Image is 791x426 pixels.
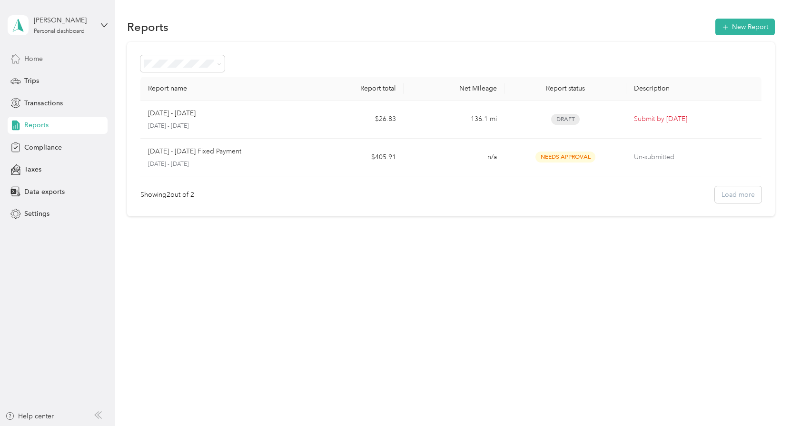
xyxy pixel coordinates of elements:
[148,108,196,119] p: [DATE] - [DATE]
[535,152,595,162] span: Needs Approval
[127,22,168,32] h1: Reports
[34,29,85,34] div: Personal dashboard
[24,76,39,86] span: Trips
[634,114,754,124] p: Submit by [DATE]
[634,152,754,162] p: Un-submitted
[24,209,49,219] span: Settings
[148,122,295,131] p: [DATE] - [DATE]
[24,54,43,64] span: Home
[302,77,404,101] th: Report total
[738,373,791,426] iframe: Everlance-gr Chat Button Frame
[302,101,404,139] td: $26.83
[715,19,775,35] button: New Report
[24,187,65,197] span: Data exports
[24,164,41,174] span: Taxes
[148,146,241,157] p: [DATE] - [DATE] Fixed Payment
[404,101,505,139] td: 136.1 mi
[24,98,63,108] span: Transactions
[5,411,54,421] button: Help center
[140,77,302,101] th: Report name
[140,190,194,200] div: Showing 2 out of 2
[148,160,295,169] p: [DATE] - [DATE]
[404,139,505,177] td: n/a
[551,114,580,125] span: Draft
[24,142,62,152] span: Compliance
[626,77,761,101] th: Description
[34,15,93,25] div: [PERSON_NAME]
[404,77,505,101] th: Net Mileage
[512,84,618,92] div: Report status
[302,139,404,177] td: $405.91
[24,120,49,130] span: Reports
